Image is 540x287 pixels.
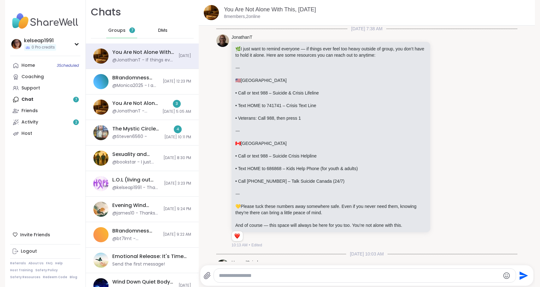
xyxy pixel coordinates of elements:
[204,5,219,20] img: You Are Not Alone With This, Oct 02
[10,268,33,273] a: Host Training
[235,46,426,58] p: I just want to remind everyone — if things ever feel too heavy outside of group, you don’t have t...
[93,74,109,89] img: BRandomness Unstable Connection Open Forum, Oct 03
[28,261,44,266] a: About Us
[21,74,44,80] div: Coaching
[503,272,510,279] button: Emoji picker
[235,46,241,51] span: 🌿
[10,261,26,266] a: Referrals
[10,246,80,257] a: Logout
[112,108,159,114] div: @JonathanT - @steph24 , thank you for being open and honest — that takes real courage. It’s okay ...
[163,79,191,84] span: [DATE] 12:23 PM
[10,83,80,94] a: Support
[158,27,167,34] span: DMs
[93,176,109,191] img: L.O.L (living out loud), Oct 03
[235,141,241,146] span: 🇨🇦
[10,60,80,71] a: Home3Scheduled
[235,153,426,159] p: • Call or text 988 – Suicide Crisis Helpline
[162,109,191,114] span: [DATE] 5:05 AM
[112,151,160,158] div: Sexuality and Mental Health, [DATE]
[21,108,38,114] div: Friends
[112,202,160,209] div: Evening Wind Down Body Doubling, [DATE]
[347,26,386,32] span: [DATE] 7:38 AM
[163,232,191,237] span: [DATE] 9:22 AM
[93,151,109,166] img: Sexuality and Mental Health, Oct 03
[10,128,80,139] a: Host
[70,275,77,279] a: Blog
[112,278,175,285] div: Wind Down Quiet Body Doubling - [DATE]
[164,181,191,186] span: [DATE] 3:23 PM
[10,10,80,32] img: ShareWell Nav Logo
[32,45,55,50] span: 0 Pro credits
[112,261,165,267] div: Send the first message!
[232,231,243,241] div: Reaction list
[224,14,260,20] p: 8 members, 2 online
[11,39,21,49] img: kelseap1991
[235,178,426,184] p: • Call [PHONE_NUMBER] – Talk Suicide Canada (24/7)
[174,125,182,133] div: 4
[10,117,80,128] a: Activity2
[10,275,40,279] a: Safety Resources
[235,77,426,83] p: [GEOGRAPHIC_DATA]
[21,119,38,125] div: Activity
[232,242,248,248] span: 10:13 AM
[163,206,191,212] span: [DATE] 9:24 PM
[21,62,35,69] div: Home
[112,253,187,260] div: Emotional Release: It's Time, [DATE]
[235,128,426,134] p: ⸻
[112,185,160,191] div: @kelseap1991 - Thank you, I had to get to therapy lol have a lovely night everyone!
[224,6,316,13] a: You Are Not Alone With This, [DATE]
[235,102,426,109] p: • Text HOME to 741741 – Crisis Text Line
[21,248,37,255] div: Logout
[93,49,109,64] img: You Are Not Alone With This, Oct 02
[112,236,159,242] div: @bt7lmt - @PinkOnyx I just love you and how busy you are! Thank you for letting us peek into your...
[112,83,159,89] div: @Monica2025 - I am glad you are doing better.
[112,125,161,132] div: The Mystic Circle of Sensing,Sound,Readings, [DATE]
[235,90,426,96] p: • Call or text 988 – Suicide & Crisis Lifeline
[112,176,160,183] div: L.O.L (living out loud), [DATE]
[112,227,159,234] div: BRandomness Unstable Connection Open Forum, [DATE]
[43,275,67,279] a: Redeem Code
[112,100,159,107] div: You Are Not Alone With This, [DATE]
[234,234,240,239] button: Reactions: love
[93,202,109,217] img: Evening Wind Down Body Doubling, Oct 02
[235,65,426,71] p: ⸻
[10,71,80,83] a: Coaching
[93,100,109,115] img: You Are Not Alone With This, Oct 03
[21,85,40,91] div: Support
[35,268,58,273] a: Safety Policy
[57,63,79,68] span: 3 Scheduled
[235,115,426,121] p: • Veterans: Call 988, then press 1
[346,251,387,257] span: [DATE] 10:03 AM
[516,268,530,283] button: Send
[235,204,241,209] span: 💛
[249,242,250,248] span: •
[235,222,426,228] p: And of course — this space will always be here for you too. You’re not alone with this.
[112,210,160,216] div: @james10 - Thanks for watching the game and winding down with me all! Sleep well!
[251,242,262,248] span: Edited
[112,159,160,165] div: @bookstar - I just wanted to share a few reflections on [DATE] group. Some of the groups here are...
[131,28,133,33] span: 7
[163,155,191,161] span: [DATE] 8:30 PM
[235,191,426,197] p: ⸻
[112,49,175,56] div: You Are Not Alone With This, [DATE]
[93,125,109,140] img: The Mystic Circle of Sensing,Sound,Readings, Oct 02
[235,165,426,172] p: • Text HOME to 686868 – Kids Help Phone (for youth & adults)
[21,130,32,137] div: Host
[10,229,80,240] div: Invite Friends
[55,261,63,266] a: Help
[232,260,258,266] a: UpwardSpiral
[235,140,426,146] p: [GEOGRAPHIC_DATA]
[24,37,56,44] div: kelseap1991
[179,53,191,59] span: [DATE]
[112,74,159,81] div: BRandomness Unstable Connection Open Forum, [DATE]
[112,134,147,140] div: @Steven6560 -
[108,27,126,34] span: Groups
[10,105,80,117] a: Friends
[164,135,191,140] span: [DATE] 10:11 PM
[75,120,77,125] span: 2
[232,34,252,41] a: JonathanT
[235,203,426,216] p: Please tuck these numbers away somewhere safe. Even if you never need them, knowing they’re there...
[91,5,121,19] h1: Chats
[93,227,109,242] img: BRandomness Unstable Connection Open Forum, Oct 02
[173,100,181,108] div: 3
